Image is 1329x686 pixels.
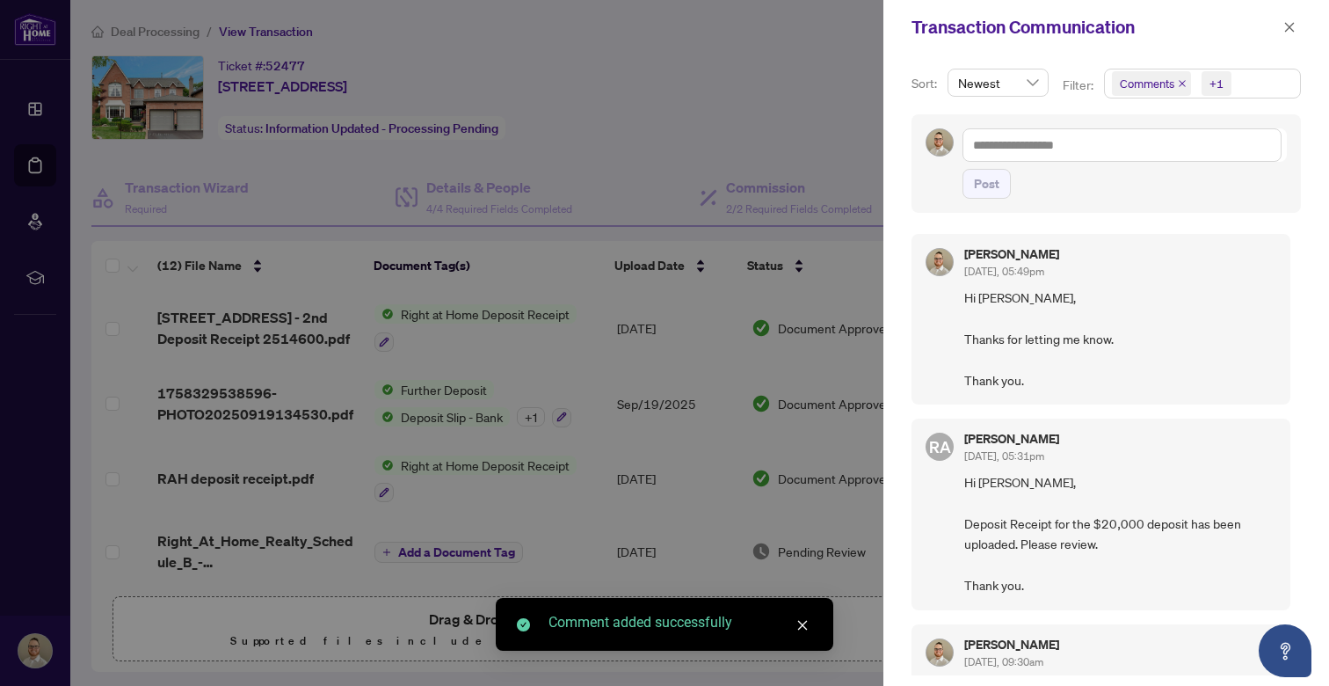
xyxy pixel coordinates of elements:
img: Profile Icon [926,639,953,666]
h5: [PERSON_NAME] [964,433,1059,445]
img: Profile Icon [926,249,953,275]
h5: [PERSON_NAME] [964,248,1059,260]
span: close [1283,21,1296,33]
span: [DATE], 09:30am [964,655,1043,668]
button: Open asap [1259,624,1311,677]
span: close [796,619,809,631]
span: [DATE], 05:31pm [964,449,1044,463]
span: Comments [1120,75,1174,92]
span: [DATE], 05:49pm [964,265,1044,278]
span: Hi [PERSON_NAME], Thanks for letting me know. Thank you. [964,288,1276,390]
a: Close [793,616,812,635]
p: Sort: [911,74,940,93]
span: RA [929,434,951,459]
span: Comments [1112,71,1191,96]
button: Post [962,169,1011,199]
span: close [1178,79,1187,88]
div: +1 [1209,75,1224,92]
div: Transaction Communication [911,14,1278,40]
span: check-circle [517,618,530,631]
p: Filter: [1063,76,1096,95]
div: Comment added successfully [548,612,812,633]
span: Hi [PERSON_NAME], Deposit Receipt for the $20,000 deposit has been uploaded. Please review. Thank... [964,472,1276,595]
img: Profile Icon [926,129,953,156]
h5: [PERSON_NAME] [964,639,1059,651]
span: Newest [958,69,1038,96]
